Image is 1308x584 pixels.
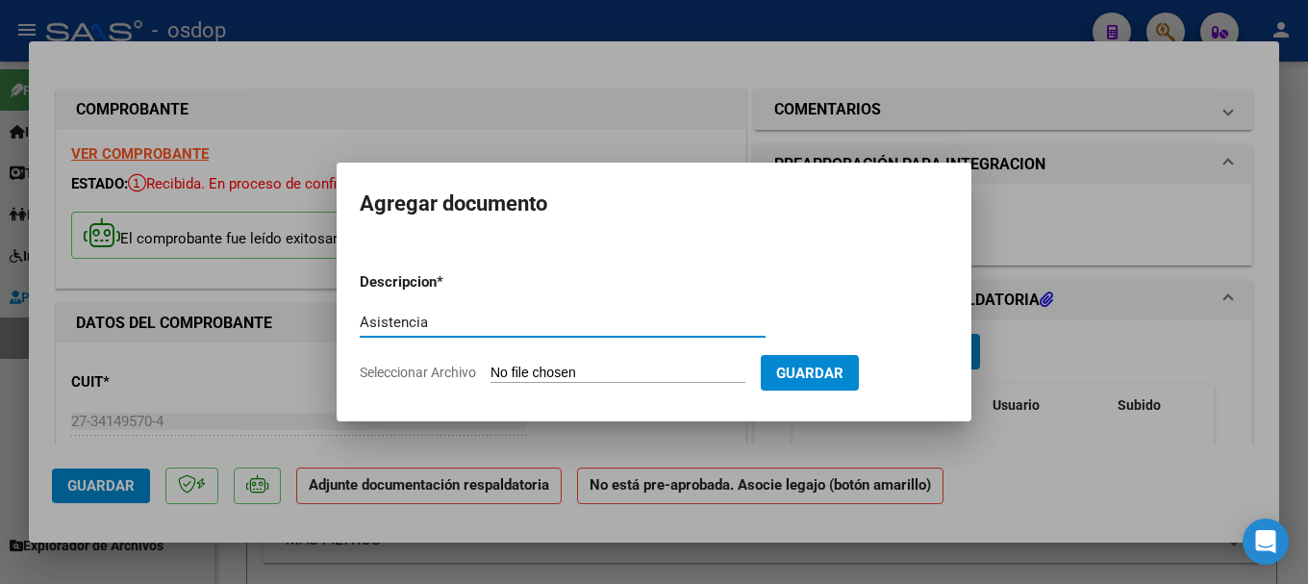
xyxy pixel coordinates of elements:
button: Guardar [761,355,859,391]
div: Open Intercom Messenger [1243,519,1289,565]
p: Descripcion [360,271,537,293]
span: Seleccionar Archivo [360,365,476,380]
h2: Agregar documento [360,186,948,222]
span: Guardar [776,365,843,382]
